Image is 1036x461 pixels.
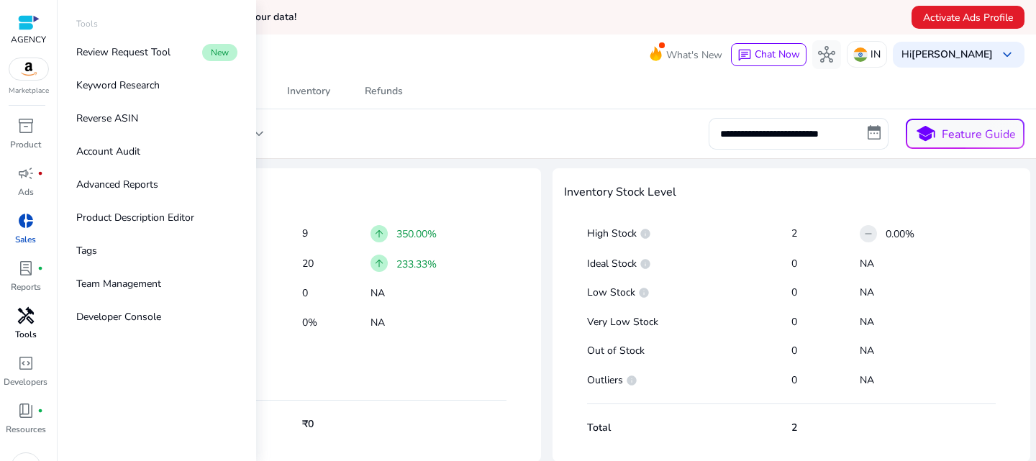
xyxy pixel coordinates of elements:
span: campaign [17,165,35,182]
span: What's New [666,42,722,68]
span: ?? [244,167,253,183]
p: NA [860,286,996,300]
span: New [202,44,237,61]
span: ?? [244,288,253,303]
p: Team Management [76,276,161,291]
div: 2:27 AM [234,161,263,188]
p: Advanced Reports [76,177,158,192]
p: Reports [11,280,41,293]
p: Ads [18,186,34,198]
p: ₹0 [302,417,371,432]
span: school [915,124,936,145]
span: fiber_manual_record [37,265,43,271]
span: dele the profiles [176,257,253,273]
span: info [626,375,637,386]
p: NA [371,316,506,330]
p: Developer Console [76,309,161,324]
div: Inventory [287,86,330,96]
p: NA [860,257,996,271]
div: 2:27 AM [166,191,263,219]
div: 2:27 AM [166,222,263,249]
span: remove [863,228,874,239]
p: Total [587,421,791,435]
p: High Stock [587,227,791,241]
span: More actions [229,315,240,328]
p: 350.00% [396,227,437,242]
p: NA [860,344,996,358]
span: dele the profiles [176,197,253,213]
span: inventory_2 [17,117,35,134]
div: [PERSON_NAME] [24,147,255,158]
span: lab_profile [17,260,35,277]
textarea: Type your message and hit 'Enter' [7,334,274,385]
p: Tools [76,17,98,30]
p: Developers [4,375,47,388]
span: hub [818,46,835,63]
p: Sales [15,233,36,246]
span: Chat Now [755,47,800,61]
p: NA [860,315,996,329]
span: End chat [247,315,263,328]
span: fiber_manual_record [37,170,43,176]
p: NA [371,286,506,301]
div: 2:27 AM [166,252,263,279]
p: AGENCY [11,33,46,46]
p: 0 [791,286,860,300]
h4: Refunds [75,186,530,199]
span: Activate Ads Profile [923,10,1013,25]
span: arrow_upward [373,228,385,239]
p: 20 [302,257,371,271]
button: hub [812,40,841,69]
p: Tags [76,243,97,258]
p: 0 [791,344,860,358]
p: Ideal Stock [587,257,791,271]
p: Reverse ASIN [76,111,138,126]
p: Hi [901,50,993,60]
p: 0 [791,257,860,271]
span: dele the profiles [176,227,253,243]
p: IN [871,42,881,67]
span: arrow_upward [373,257,385,269]
p: Feature Guide [942,126,1016,143]
p: Marketplace [9,86,49,96]
p: 2 [791,227,860,241]
p: Outliers [587,373,791,388]
p: Product Description Editor [76,210,194,225]
p: 2 [791,421,860,435]
p: 0 [791,315,860,329]
span: expand_more [250,125,268,142]
p: Tools [15,328,37,341]
img: amazon.svg [9,58,48,80]
img: in.svg [853,47,868,62]
div: Minimize live chat window [236,7,271,42]
button: chatChat Now [731,43,806,66]
p: 0.00% [886,227,914,242]
p: Keyword Research [76,78,160,93]
span: fiber_manual_record [37,408,43,414]
div: Navigation go back [16,79,37,101]
span: code_blocks [17,355,35,372]
p: Review Request Tool [76,45,171,60]
span: donut_small [17,212,35,229]
p: 9 [302,227,371,241]
button: schoolFeature Guide [906,119,1024,149]
p: Product [10,138,41,151]
p: NA [860,373,996,388]
p: 233.33% [396,257,437,272]
p: 0% [302,316,371,330]
span: handyman [17,307,35,324]
p: Very Low Stock [587,315,791,329]
span: chat [737,48,752,63]
span: info [640,258,651,270]
h4: Inventory Stock Level [564,186,676,199]
div: Andy [96,81,263,100]
p: Out of Stock [587,344,791,358]
span: Attach a file [249,352,263,366]
span: info [638,287,650,298]
p: 0 [791,373,860,388]
b: [PERSON_NAME] [912,47,993,61]
p: 0 [302,286,371,301]
div: 2:27 AM [234,282,263,309]
div: Refunds [365,86,403,96]
p: Account Audit [76,144,140,159]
